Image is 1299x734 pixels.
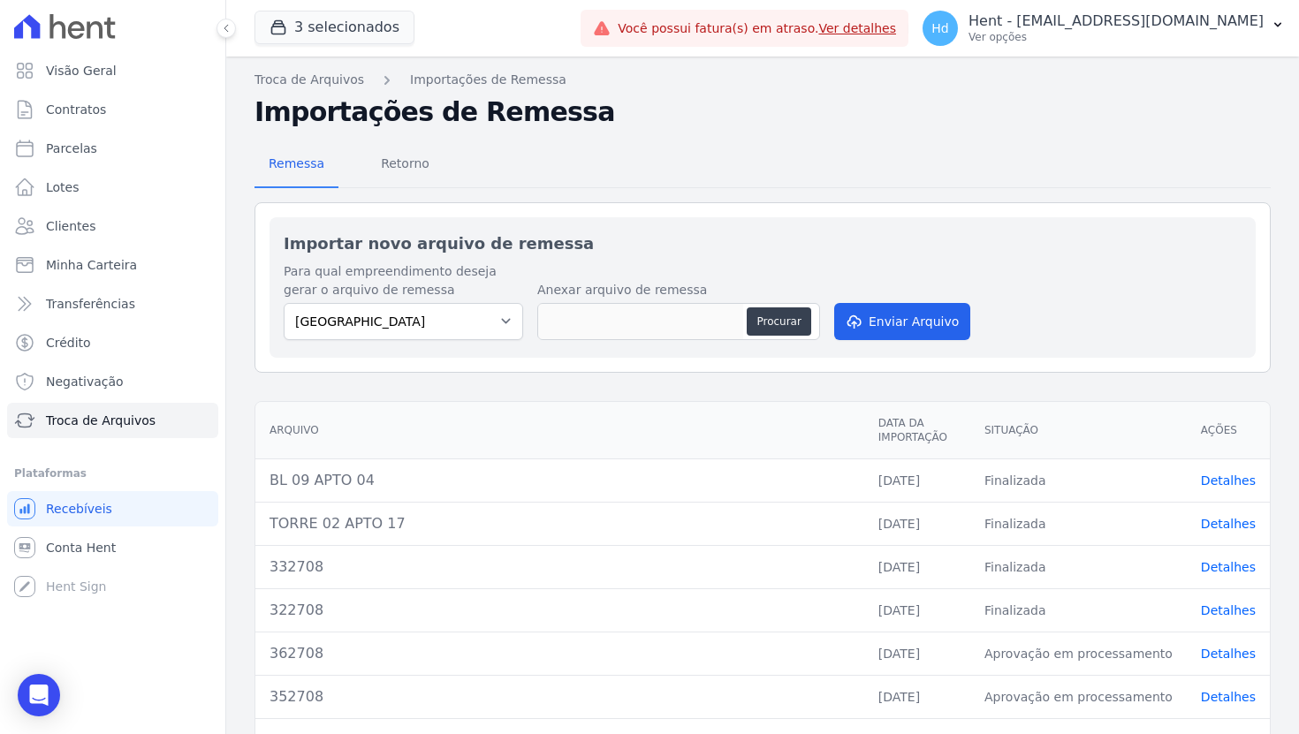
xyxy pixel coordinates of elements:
td: [DATE] [864,502,970,545]
td: [DATE] [864,675,970,718]
span: Transferências [46,295,135,313]
h2: Importações de Remessa [254,96,1271,128]
span: Hd [931,22,948,34]
span: Visão Geral [46,62,117,79]
span: Conta Hent [46,539,116,556]
span: Negativação [46,373,124,390]
td: Aprovação em processamento [970,632,1187,675]
td: [DATE] [864,632,970,675]
button: 3 selecionados [254,11,414,44]
button: Procurar [747,307,810,336]
th: Arquivo [255,402,864,459]
span: Lotes [46,178,80,196]
span: Crédito [46,334,91,352]
span: Parcelas [46,140,97,157]
td: Finalizada [970,545,1187,588]
a: Parcelas [7,131,218,166]
a: Detalhes [1201,690,1256,704]
span: Contratos [46,101,106,118]
div: 332708 [270,556,850,578]
a: Conta Hent [7,530,218,565]
a: Visão Geral [7,53,218,88]
a: Importações de Remessa [410,71,566,89]
span: Recebíveis [46,500,112,518]
div: BL 09 APTO 04 [270,470,850,491]
button: Hd Hent - [EMAIL_ADDRESS][DOMAIN_NAME] Ver opções [908,4,1299,53]
a: Transferências [7,286,218,322]
td: Finalizada [970,588,1187,632]
a: Crédito [7,325,218,360]
a: Troca de Arquivos [254,71,364,89]
a: Detalhes [1201,517,1256,531]
a: Contratos [7,92,218,127]
nav: Breadcrumb [254,71,1271,89]
div: Open Intercom Messenger [18,674,60,716]
span: Você possui fatura(s) em atraso. [618,19,896,38]
div: 362708 [270,643,850,664]
td: Aprovação em processamento [970,675,1187,718]
td: Finalizada [970,502,1187,545]
div: TORRE 02 APTO 17 [270,513,850,534]
a: Clientes [7,208,218,244]
a: Detalhes [1201,603,1256,617]
a: Detalhes [1201,647,1256,661]
th: Ações [1187,402,1270,459]
a: Negativação [7,364,218,399]
div: Plataformas [14,463,211,484]
td: [DATE] [864,588,970,632]
a: Minha Carteira [7,247,218,283]
p: Hent - [EMAIL_ADDRESS][DOMAIN_NAME] [969,12,1264,30]
td: [DATE] [864,545,970,588]
a: Lotes [7,170,218,205]
span: Minha Carteira [46,256,137,274]
a: Remessa [254,142,338,188]
h2: Importar novo arquivo de remessa [284,231,1242,255]
a: Troca de Arquivos [7,403,218,438]
th: Situação [970,402,1187,459]
span: Remessa [258,146,335,181]
a: Ver detalhes [818,21,896,35]
th: Data da Importação [864,402,970,459]
a: Detalhes [1201,473,1256,488]
label: Para qual empreendimento deseja gerar o arquivo de remessa [284,262,523,299]
p: Ver opções [969,30,1264,44]
td: [DATE] [864,458,970,502]
button: Enviar Arquivo [834,303,970,340]
a: Retorno [367,142,444,188]
a: Detalhes [1201,560,1256,574]
label: Anexar arquivo de remessa [537,281,820,299]
span: Clientes [46,217,95,235]
span: Troca de Arquivos [46,412,156,429]
div: 322708 [270,600,850,621]
div: 352708 [270,686,850,708]
nav: Tab selector [254,142,444,188]
span: Retorno [370,146,440,181]
a: Recebíveis [7,491,218,526]
td: Finalizada [970,458,1187,502]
